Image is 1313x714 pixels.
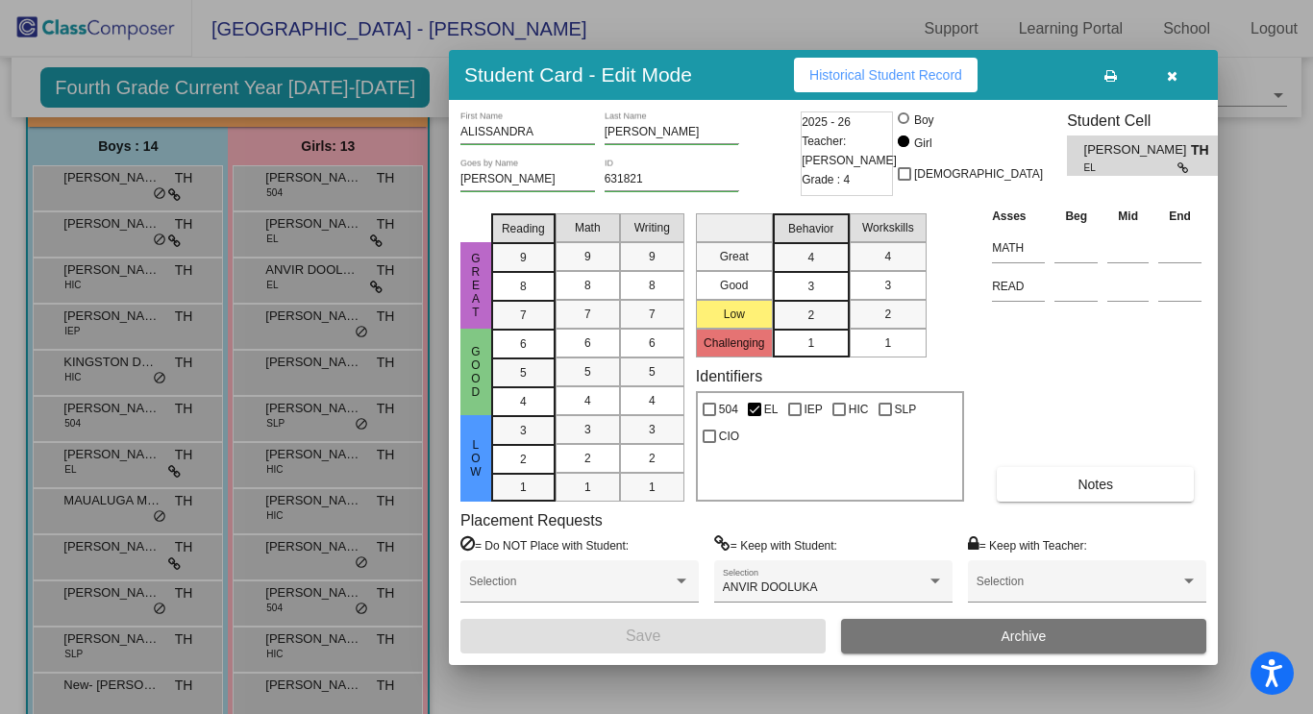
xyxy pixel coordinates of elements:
[520,479,527,496] span: 1
[805,398,823,421] span: IEP
[1084,140,1191,160] span: [PERSON_NAME]
[802,132,897,170] span: Teacher: [PERSON_NAME]
[649,479,656,496] span: 1
[460,173,595,186] input: goes by name
[913,135,932,152] div: Girl
[802,112,851,132] span: 2025 - 26
[520,393,527,410] span: 4
[502,220,545,237] span: Reading
[1002,628,1047,644] span: Archive
[584,248,591,265] span: 9
[649,334,656,352] span: 6
[992,234,1045,262] input: assessment
[794,58,978,92] button: Historical Student Record
[841,619,1206,653] button: Archive
[584,306,591,323] span: 7
[1084,160,1177,175] span: EL
[520,278,527,295] span: 8
[987,206,1050,227] th: Asses
[968,535,1087,554] label: = Keep with Teacher:
[788,220,833,237] span: Behavior
[649,450,656,467] span: 2
[1078,477,1113,492] span: Notes
[584,450,591,467] span: 2
[807,278,814,295] span: 3
[884,306,891,323] span: 2
[802,170,850,189] span: Grade : 4
[464,62,692,86] h3: Student Card - Edit Mode
[649,248,656,265] span: 9
[913,111,934,129] div: Boy
[584,334,591,352] span: 6
[467,345,484,399] span: Good
[649,392,656,409] span: 4
[649,421,656,438] span: 3
[460,619,826,653] button: Save
[997,467,1194,502] button: Notes
[884,334,891,352] span: 1
[807,249,814,266] span: 4
[467,438,484,479] span: Low
[1153,206,1206,227] th: End
[584,363,591,381] span: 5
[714,535,837,554] label: = Keep with Student:
[914,162,1043,185] span: [DEMOGRAPHIC_DATA]
[807,307,814,324] span: 2
[467,252,484,319] span: Great
[1067,111,1234,130] h3: Student Cell
[862,219,914,236] span: Workskills
[634,219,670,236] span: Writing
[884,248,891,265] span: 4
[520,249,527,266] span: 9
[460,511,603,529] label: Placement Requests
[764,398,779,421] span: EL
[895,398,917,421] span: SLP
[1102,206,1153,227] th: Mid
[605,173,739,186] input: Enter ID
[575,219,601,236] span: Math
[649,306,656,323] span: 7
[809,67,962,83] span: Historical Student Record
[584,421,591,438] span: 3
[649,363,656,381] span: 5
[520,335,527,353] span: 6
[584,392,591,409] span: 4
[520,451,527,468] span: 2
[584,277,591,294] span: 8
[584,479,591,496] span: 1
[992,272,1045,301] input: assessment
[723,580,818,594] span: ANVIR DOOLUKA
[696,367,762,385] label: Identifiers
[520,422,527,439] span: 3
[719,398,738,421] span: 504
[884,277,891,294] span: 3
[1191,140,1218,160] span: TH
[1050,206,1102,227] th: Beg
[520,364,527,382] span: 5
[649,277,656,294] span: 8
[719,425,739,448] span: CIO
[807,334,814,352] span: 1
[626,628,660,644] span: Save
[520,307,527,324] span: 7
[460,535,629,554] label: = Do NOT Place with Student:
[849,398,869,421] span: HIC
